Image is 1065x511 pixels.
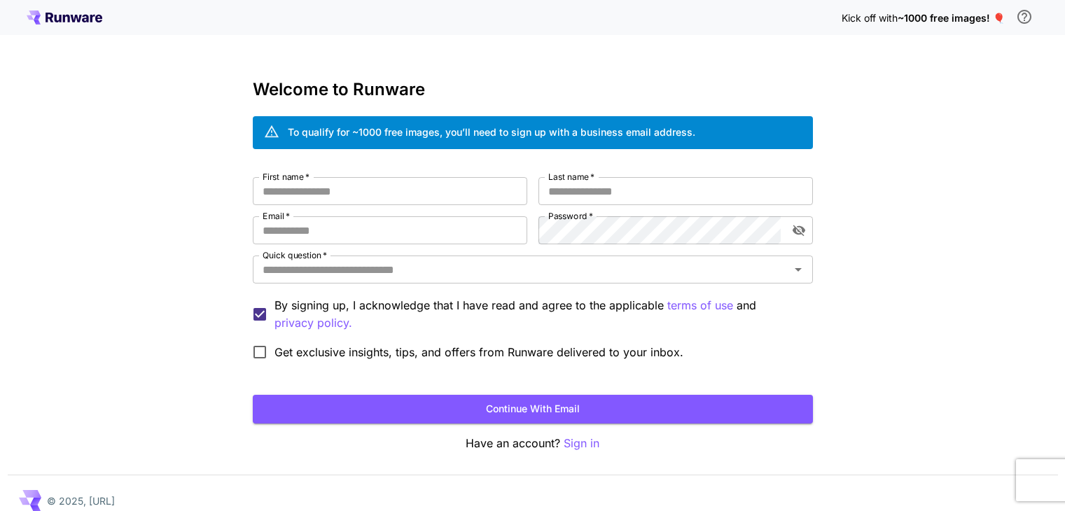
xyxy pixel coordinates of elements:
[47,493,115,508] p: © 2025, [URL]
[253,395,813,423] button: Continue with email
[564,435,599,452] button: Sign in
[288,125,695,139] div: To qualify for ~1000 free images, you’ll need to sign up with a business email address.
[548,171,594,183] label: Last name
[898,12,1005,24] span: ~1000 free images! 🎈
[274,314,352,332] button: By signing up, I acknowledge that I have read and agree to the applicable terms of use and
[253,435,813,452] p: Have an account?
[667,297,733,314] button: By signing up, I acknowledge that I have read and agree to the applicable and privacy policy.
[263,210,290,222] label: Email
[274,344,683,360] span: Get exclusive insights, tips, and offers from Runware delivered to your inbox.
[548,210,593,222] label: Password
[263,249,327,261] label: Quick question
[786,218,812,243] button: toggle password visibility
[788,260,808,279] button: Open
[253,80,813,99] h3: Welcome to Runware
[274,314,352,332] p: privacy policy.
[842,12,898,24] span: Kick off with
[667,297,733,314] p: terms of use
[1010,3,1038,31] button: In order to qualify for free credit, you need to sign up with a business email address and click ...
[274,297,802,332] p: By signing up, I acknowledge that I have read and agree to the applicable and
[263,171,309,183] label: First name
